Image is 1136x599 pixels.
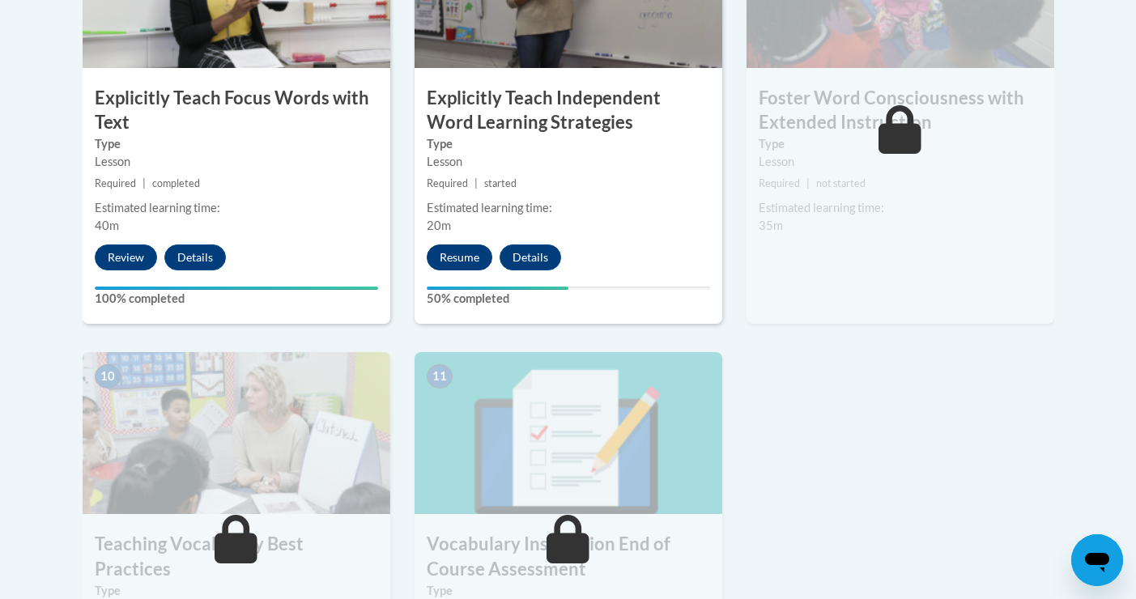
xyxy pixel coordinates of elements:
img: Course Image [83,352,390,514]
div: Estimated learning time: [427,199,710,217]
label: 100% completed [95,290,378,308]
span: 10 [95,364,121,389]
span: 40m [95,219,119,232]
iframe: Button to launch messaging window [1071,534,1123,586]
span: 11 [427,364,453,389]
div: Lesson [427,153,710,171]
span: started [484,177,517,189]
img: Course Image [415,352,722,514]
span: | [474,177,478,189]
span: completed [152,177,200,189]
div: Lesson [95,153,378,171]
div: Lesson [759,153,1042,171]
span: | [143,177,146,189]
label: Type [95,135,378,153]
button: Review [95,244,157,270]
div: Your progress [427,287,568,290]
button: Details [164,244,226,270]
h3: Foster Word Consciousness with Extended Instruction [747,86,1054,136]
span: | [806,177,810,189]
div: Estimated learning time: [759,199,1042,217]
span: 20m [427,219,451,232]
span: Required [95,177,136,189]
div: Estimated learning time: [95,199,378,217]
label: Type [759,135,1042,153]
h3: Explicitly Teach Focus Words with Text [83,86,390,136]
div: Your progress [95,287,378,290]
button: Resume [427,244,492,270]
h3: Vocabulary Instruction End of Course Assessment [415,532,722,582]
h3: Teaching Vocabulary Best Practices [83,532,390,582]
label: Type [427,135,710,153]
label: 50% completed [427,290,710,308]
span: Required [759,177,800,189]
button: Details [500,244,561,270]
span: Required [427,177,468,189]
span: not started [816,177,866,189]
span: 35m [759,219,783,232]
h3: Explicitly Teach Independent Word Learning Strategies [415,86,722,136]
